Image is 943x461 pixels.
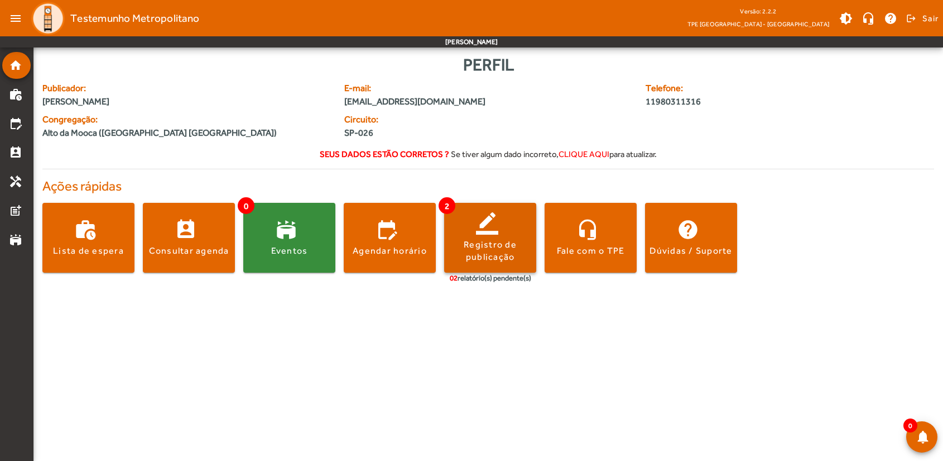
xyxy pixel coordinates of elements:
mat-icon: work_history [9,88,22,101]
div: Registro de publicação [444,239,536,264]
button: Registro de publicação [444,203,536,273]
span: Telefone: [646,82,859,95]
div: Perfil [42,52,934,77]
span: Publicador: [42,82,331,95]
div: relatório(s) pendente(s) [450,273,531,284]
span: SP-026 [344,126,482,140]
button: Sair [904,10,939,27]
span: Sair [922,9,939,27]
div: Fale com o TPE [557,245,625,257]
span: Congregação: [42,113,331,126]
mat-icon: edit_calendar [9,117,22,130]
div: Eventos [271,245,308,257]
span: 2 [439,197,455,214]
div: Lista de espera [53,245,124,257]
mat-icon: handyman [9,175,22,188]
mat-icon: home [9,59,22,72]
span: 0 [238,197,254,214]
div: Consultar agenda [149,245,229,257]
span: [PERSON_NAME] [42,95,331,108]
img: Logo TPE [31,2,65,35]
button: Lista de espera [42,203,134,273]
span: Testemunho Metropolitano [70,9,199,27]
div: Dúvidas / Suporte [649,245,732,257]
button: Consultar agenda [143,203,235,273]
div: Versão: 2.2.2 [687,4,829,18]
strong: Seus dados estão corretos ? [320,149,449,159]
div: Agendar horário [353,245,427,257]
button: Eventos [243,203,335,273]
mat-icon: post_add [9,204,22,217]
h4: Ações rápidas [42,178,934,194]
span: Alto da Mooca ([GEOGRAPHIC_DATA] [GEOGRAPHIC_DATA]) [42,126,277,140]
mat-icon: stadium [9,233,22,246]
button: Agendar horário [344,203,436,273]
span: [EMAIL_ADDRESS][DOMAIN_NAME] [344,95,633,108]
a: Testemunho Metropolitano [27,2,199,35]
span: Circuito: [344,113,482,126]
mat-icon: menu [4,7,27,30]
mat-icon: perm_contact_calendar [9,146,22,159]
span: clique aqui [559,149,609,159]
button: Dúvidas / Suporte [645,203,737,273]
span: Se tiver algum dado incorreto, para atualizar. [451,149,657,159]
span: TPE [GEOGRAPHIC_DATA] - [GEOGRAPHIC_DATA] [687,18,829,30]
span: 11980311316 [646,95,859,108]
span: 02 [450,274,458,282]
button: Fale com o TPE [545,203,637,273]
span: E-mail: [344,82,633,95]
span: 0 [903,419,917,433]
